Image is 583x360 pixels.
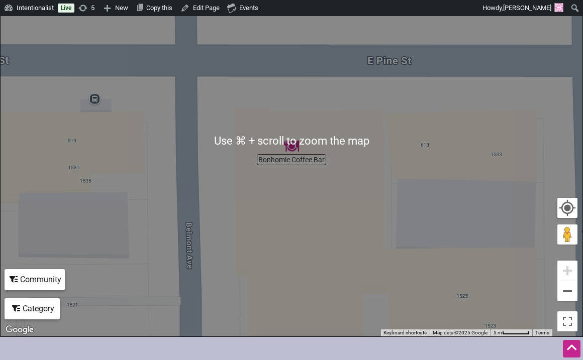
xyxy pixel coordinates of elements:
[383,329,427,336] button: Keyboard shortcuts
[557,198,577,218] button: Your Location
[563,340,580,357] div: Scroll Back to Top
[557,311,577,331] button: Toggle fullscreen view
[557,261,577,281] button: Zoom in
[3,323,36,336] img: Google
[494,330,502,335] span: 5 m
[5,269,65,290] div: Filter by Community
[58,4,74,13] a: Live
[557,281,577,301] button: Zoom out
[433,330,488,335] span: Map data ©2025 Google
[557,224,577,245] button: Drag Pegman onto the map to open Street View
[6,270,64,289] div: Community
[284,139,299,154] div: Bonhomie Coffee Bar
[491,329,532,336] button: Map Scale: 5 m per 50 pixels
[6,299,59,318] div: Category
[5,298,60,319] div: Filter by category
[3,323,36,336] a: Open this area in Google Maps (opens a new window)
[535,330,549,335] a: Terms
[503,4,551,12] span: [PERSON_NAME]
